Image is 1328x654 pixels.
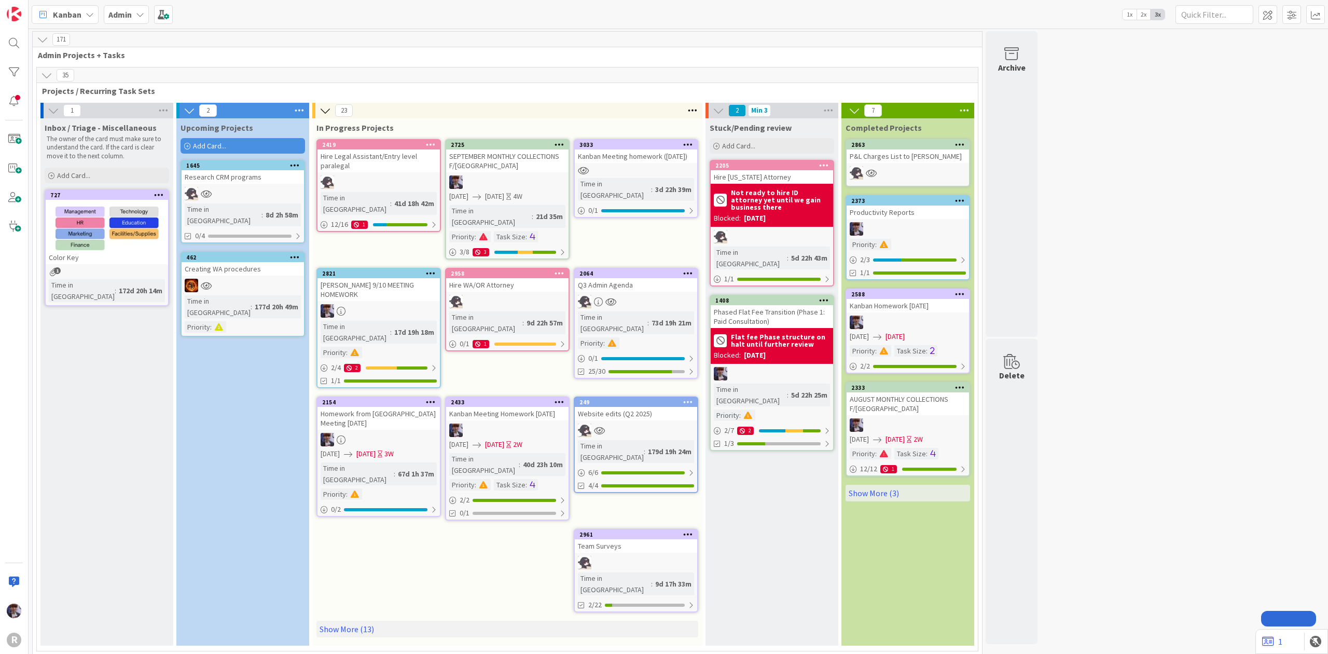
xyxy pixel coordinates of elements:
div: Time in [GEOGRAPHIC_DATA] [714,247,787,269]
img: ML [850,222,863,236]
div: 3W [384,448,394,459]
div: KN [575,295,697,308]
div: P&L Charges List to [PERSON_NAME] [847,149,969,163]
div: 5d 22h 25m [789,389,830,401]
div: Priority [449,231,475,242]
span: 25/30 [588,366,605,377]
span: : [251,301,252,312]
div: Task Size [894,448,926,459]
div: 249 [575,398,697,407]
span: : [651,578,653,590]
div: 2588 [851,291,969,298]
span: 3 / 8 [460,247,469,257]
span: 2x [1137,9,1151,20]
span: : [739,410,741,421]
div: ML [446,175,569,189]
span: : [522,317,524,329]
div: 2588Kanban Homework [DATE] [847,290,969,312]
img: ML [850,316,863,329]
img: ML [714,367,727,380]
div: 2W [914,434,923,445]
div: Kanban Homework [DATE] [847,299,969,312]
div: KN [182,187,304,200]
div: Priority [850,448,875,459]
div: 2419 [317,140,440,149]
div: 2333 [851,384,969,391]
img: KN [449,295,463,308]
div: AUGUST MONTHLY COLLECTIONS F/[GEOGRAPHIC_DATA] [847,392,969,415]
img: ML [449,424,463,437]
div: 73d 19h 21m [649,317,694,329]
div: 2725 [451,141,569,148]
div: 2 [737,427,754,435]
div: 2/3 [847,253,969,266]
div: 2154 [317,398,440,407]
span: : [475,231,476,242]
span: Add Card... [193,141,226,151]
span: Add Card... [57,171,90,180]
div: Time in [GEOGRAPHIC_DATA] [449,205,532,228]
div: 2064 [575,269,697,278]
div: 2863 [847,140,969,149]
div: 0/1 [575,204,697,217]
div: Blocked: [714,350,741,361]
div: 2961 [579,531,697,538]
b: Admin [108,9,132,20]
span: : [787,252,789,264]
div: Time in [GEOGRAPHIC_DATA] [578,440,644,463]
div: Team Surveys [575,539,697,553]
span: : [210,321,212,333]
img: KN [578,424,591,437]
img: ML [7,604,21,618]
div: 2205 [711,161,833,170]
span: : [603,337,605,349]
div: Time in [GEOGRAPHIC_DATA] [449,311,522,334]
div: Blocked: [714,213,741,224]
div: 177d 20h 49m [252,301,301,312]
span: [DATE] [485,191,504,202]
div: 2419Hire Legal Assistant/Entry level paralegal [317,140,440,172]
img: KN [578,295,591,308]
div: [DATE] [744,213,766,224]
span: : [651,184,653,195]
span: 0 / 1 [588,353,598,364]
div: 462 [186,254,304,261]
div: Phased Flat Fee Transition (Phase 1: Paid Consultation) [711,305,833,328]
div: Homework from [GEOGRAPHIC_DATA] Meeting [DATE] [317,407,440,430]
span: : [115,285,116,296]
span: 6 / 6 [588,467,598,478]
div: KN [847,166,969,180]
div: Time in [GEOGRAPHIC_DATA] [449,453,519,476]
p: The owner of the card must make sure to understand the card. If the card is clear move it to the ... [47,135,167,160]
div: ML [317,433,440,446]
div: 1645Research CRM programs [182,161,304,184]
div: 2 [344,364,361,372]
img: KN [714,230,727,243]
div: 1 [473,340,489,348]
span: : [926,448,928,459]
b: Flat fee Phase structure on halt until further review [731,333,830,348]
span: 1 [54,267,61,274]
span: [DATE] [886,434,905,445]
span: : [647,317,649,329]
div: R [7,633,21,647]
div: Website edits (Q2 2025) [575,407,697,420]
div: Min 3 [751,108,768,113]
div: 0/11 [446,337,569,350]
span: : [346,347,348,358]
div: Hire [US_STATE] Attorney [711,170,833,184]
span: 1 / 1 [724,274,734,284]
div: Hire WA/OR Attorney [446,278,569,292]
span: 2 [728,104,746,117]
div: Priority [185,321,210,333]
div: Color Key [46,251,168,264]
div: 2958 [446,269,569,278]
span: 7 [864,104,882,117]
div: 4W [513,191,522,202]
div: 727 [46,190,168,200]
div: ML [317,304,440,318]
div: Time in [GEOGRAPHIC_DATA] [321,462,394,485]
div: Priority [850,345,875,357]
div: Hire Legal Assistant/Entry level paralegal [317,149,440,172]
div: KN [317,175,440,189]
